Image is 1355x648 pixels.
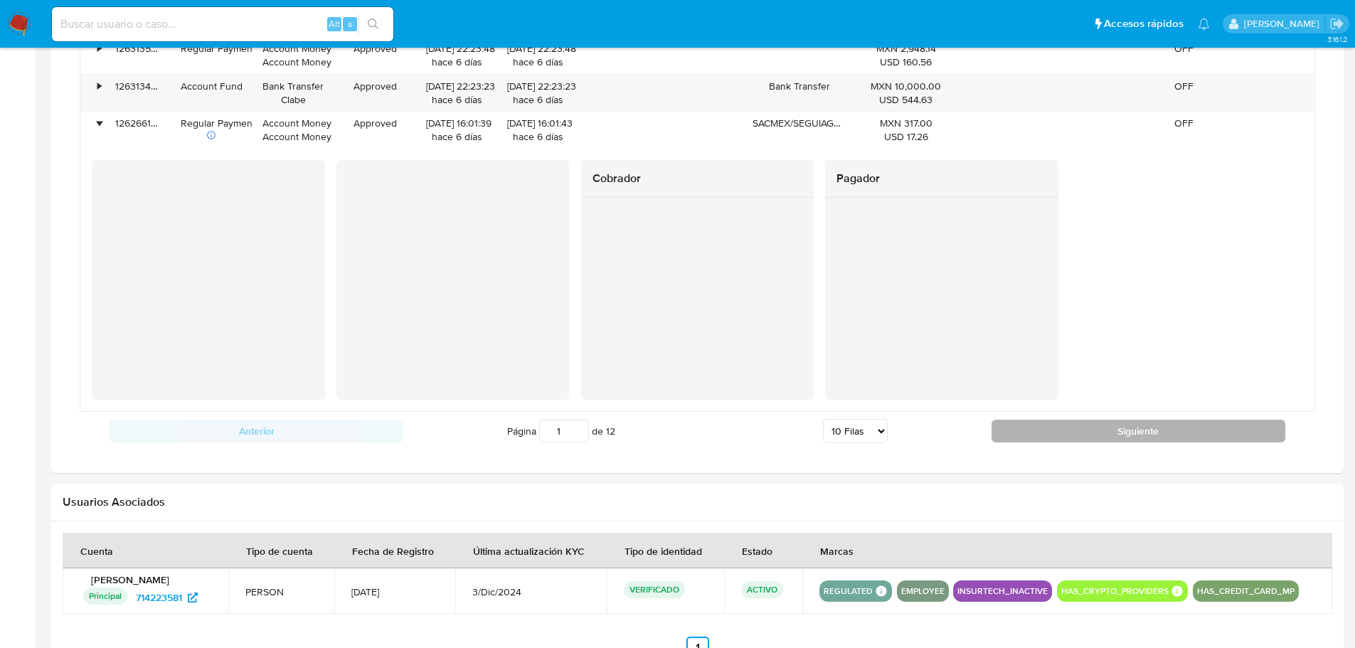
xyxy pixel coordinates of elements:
[1244,17,1324,31] p: erick.zarza@mercadolibre.com.mx
[1104,16,1184,31] span: Accesos rápidos
[1198,18,1210,30] a: Notificaciones
[1329,16,1344,31] a: Salir
[52,15,393,33] input: Buscar usuario o caso...
[348,17,352,31] span: s
[358,14,388,34] button: search-icon
[329,17,340,31] span: Alt
[1327,33,1348,45] span: 3.161.2
[63,495,1332,509] h2: Usuarios Asociados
